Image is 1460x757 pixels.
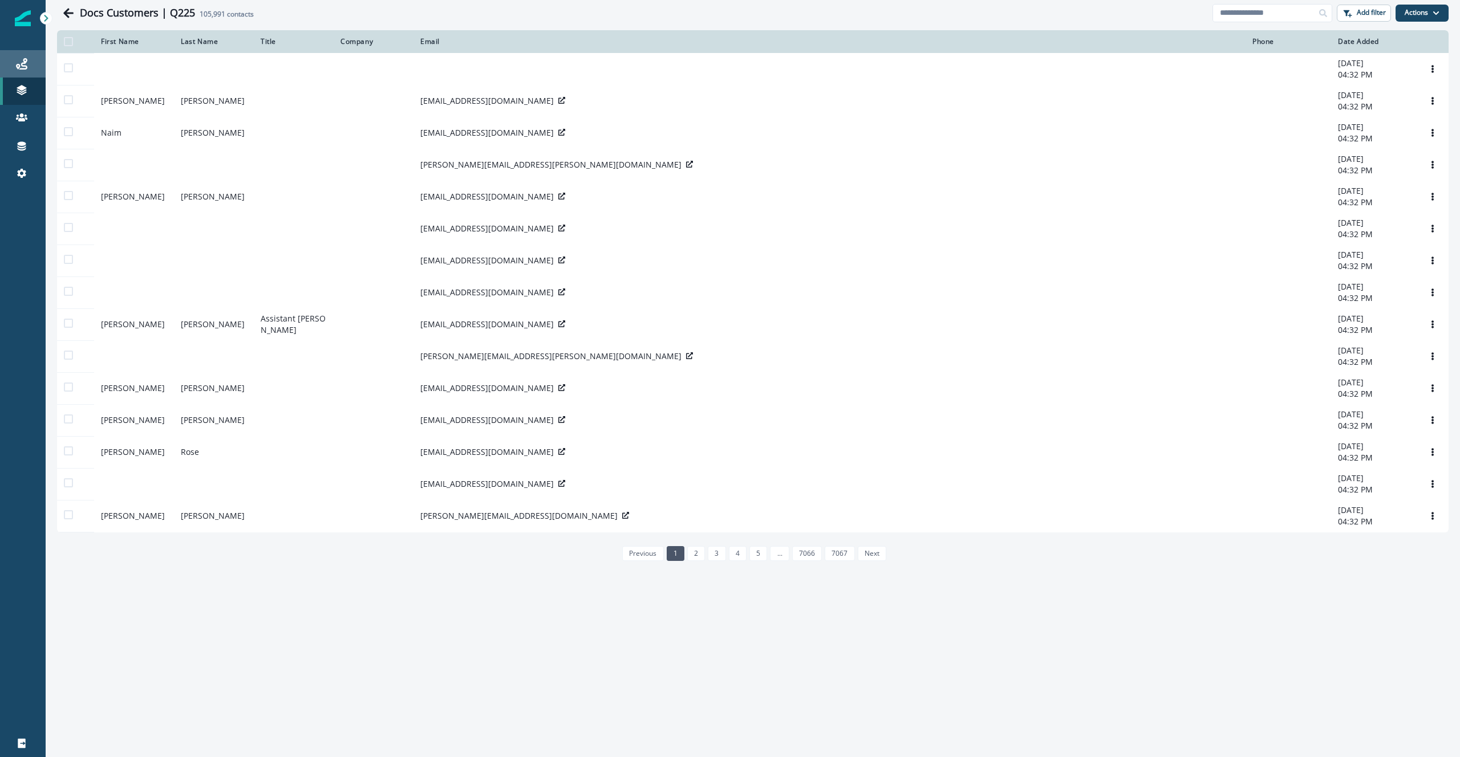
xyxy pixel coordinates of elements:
td: [PERSON_NAME] [174,500,254,532]
h1: Docs Customers | Q225 [80,7,195,19]
p: 04:32 PM [1338,420,1410,432]
td: [PERSON_NAME] [94,404,174,436]
p: 04:32 PM [1338,261,1410,272]
p: [EMAIL_ADDRESS][DOMAIN_NAME] [420,127,554,139]
td: [PERSON_NAME] [94,181,174,213]
p: [DATE] [1338,185,1410,197]
div: First Name [101,37,167,46]
h2: contacts [200,10,254,18]
img: Inflection [15,10,31,26]
button: Options [1423,380,1442,397]
td: [PERSON_NAME] [174,181,254,213]
button: Options [1423,252,1442,269]
p: [DATE] [1338,473,1410,484]
p: [DATE] [1338,153,1410,165]
a: Page 2 [687,546,705,561]
p: [EMAIL_ADDRESS][DOMAIN_NAME] [420,382,554,394]
a: Page 4 [729,546,747,561]
span: 105,991 [200,9,225,19]
p: 04:32 PM [1338,388,1410,400]
button: Options [1423,92,1442,109]
a: Page 3 [708,546,725,561]
p: [DATE] [1338,504,1410,516]
p: [DATE] [1338,409,1410,420]
p: 04:32 PM [1338,101,1410,112]
p: [DATE] [1338,89,1410,101]
button: Actions [1396,5,1449,22]
a: Page 1 is your current page [667,546,684,561]
button: Options [1423,220,1442,237]
p: [DATE] [1338,249,1410,261]
p: [PERSON_NAME][EMAIL_ADDRESS][DOMAIN_NAME] [420,510,618,522]
p: 04:32 PM [1338,452,1410,463]
div: Company [340,37,407,46]
button: Go back [57,2,80,25]
p: [DATE] [1338,313,1410,324]
p: 04:32 PM [1338,197,1410,208]
button: Options [1423,156,1442,173]
button: Options [1423,412,1442,429]
p: [EMAIL_ADDRESS][DOMAIN_NAME] [420,414,554,426]
p: 04:32 PM [1338,292,1410,304]
p: 04:32 PM [1338,69,1410,80]
p: [DATE] [1338,377,1410,388]
button: Options [1423,188,1442,205]
td: [PERSON_NAME] [94,500,174,532]
p: [EMAIL_ADDRESS][DOMAIN_NAME] [420,255,554,266]
p: 04:32 PM [1338,133,1410,144]
p: 04:32 PM [1338,516,1410,527]
td: [PERSON_NAME] [174,308,254,340]
ul: Pagination [619,546,886,561]
button: Add filter [1337,5,1391,22]
div: Last Name [181,37,247,46]
button: Options [1423,60,1442,78]
a: Page 7067 [825,546,854,561]
p: [DATE] [1338,217,1410,229]
td: [PERSON_NAME] [94,436,174,468]
td: [PERSON_NAME] [174,372,254,404]
a: Next page [858,546,886,561]
button: Options [1423,507,1442,524]
p: 04:32 PM [1338,356,1410,368]
a: Jump forward [770,546,789,561]
p: [DATE] [1338,345,1410,356]
p: [EMAIL_ADDRESS][DOMAIN_NAME] [420,191,554,202]
p: [EMAIL_ADDRESS][DOMAIN_NAME] [420,95,554,107]
p: 04:32 PM [1338,324,1410,336]
p: 04:32 PM [1338,229,1410,240]
a: Page 5 [749,546,767,561]
p: [PERSON_NAME][EMAIL_ADDRESS][PERSON_NAME][DOMAIN_NAME] [420,351,682,362]
td: [PERSON_NAME] [174,117,254,149]
div: Phone [1252,37,1324,46]
p: [DATE] [1338,441,1410,452]
p: [DATE] [1338,58,1410,69]
div: Email [420,37,1239,46]
button: Options [1423,475,1442,493]
div: Date Added [1338,37,1410,46]
td: Rose [174,436,254,468]
p: [EMAIL_ADDRESS][DOMAIN_NAME] [420,287,554,298]
td: [PERSON_NAME] [174,85,254,117]
td: Assistant [PERSON_NAME] [254,308,334,340]
a: Page 7066 [792,546,822,561]
td: [PERSON_NAME] [94,372,174,404]
td: [PERSON_NAME] [94,85,174,117]
p: [EMAIL_ADDRESS][DOMAIN_NAME] [420,319,554,330]
button: Options [1423,124,1442,141]
p: [DATE] [1338,121,1410,133]
div: Title [261,37,327,46]
button: Options [1423,443,1442,461]
p: [EMAIL_ADDRESS][DOMAIN_NAME] [420,223,554,234]
p: 04:32 PM [1338,484,1410,495]
p: [PERSON_NAME][EMAIL_ADDRESS][PERSON_NAME][DOMAIN_NAME] [420,159,682,170]
p: Add filter [1357,9,1386,17]
button: Options [1423,284,1442,301]
p: [EMAIL_ADDRESS][DOMAIN_NAME] [420,478,554,490]
p: [EMAIL_ADDRESS][DOMAIN_NAME] [420,446,554,458]
button: Options [1423,348,1442,365]
button: Options [1423,316,1442,333]
p: [DATE] [1338,281,1410,292]
p: 04:32 PM [1338,165,1410,176]
td: [PERSON_NAME] [174,404,254,436]
td: [PERSON_NAME] [94,308,174,340]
